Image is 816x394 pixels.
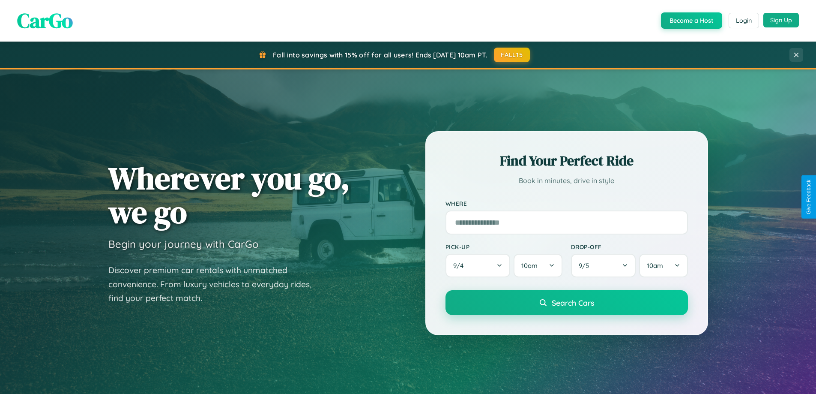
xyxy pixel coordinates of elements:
label: Drop-off [571,243,688,250]
button: 10am [639,254,687,277]
p: Discover premium car rentals with unmatched convenience. From luxury vehicles to everyday rides, ... [108,263,323,305]
h3: Begin your journey with CarGo [108,238,259,250]
h2: Find Your Perfect Ride [445,151,688,170]
button: 10am [514,254,562,277]
h1: Wherever you go, we go [108,161,350,229]
button: FALL15 [494,48,530,62]
button: Sign Up [763,13,799,27]
button: 9/5 [571,254,636,277]
label: Where [445,200,688,207]
span: Search Cars [552,298,594,307]
label: Pick-up [445,243,562,250]
p: Book in minutes, drive in style [445,174,688,187]
button: 9/4 [445,254,511,277]
span: 9 / 5 [579,262,593,270]
button: Become a Host [661,12,722,29]
span: 10am [647,262,663,270]
span: 10am [521,262,538,270]
button: Search Cars [445,290,688,315]
span: Fall into savings with 15% off for all users! Ends [DATE] 10am PT. [273,51,487,59]
button: Login [729,13,759,28]
div: Give Feedback [806,180,812,214]
span: CarGo [17,6,73,35]
span: 9 / 4 [453,262,468,270]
